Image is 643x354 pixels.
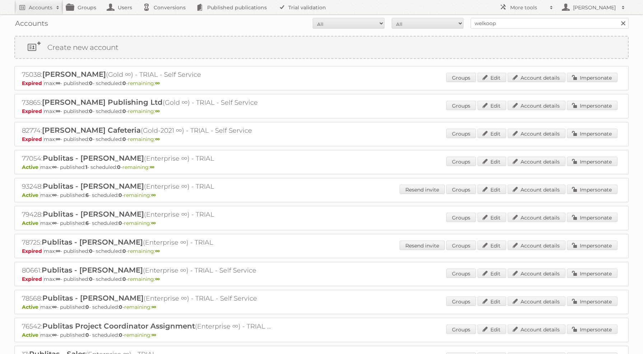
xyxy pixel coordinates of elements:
[508,297,565,306] a: Account details
[22,276,621,282] p: max: - published: - scheduled: -
[119,304,122,310] strong: 0
[446,157,476,166] a: Groups
[42,70,106,79] span: [PERSON_NAME]
[22,304,621,310] p: max: - published: - scheduled: -
[128,248,160,254] span: remaining:
[43,210,144,218] span: Publitas - [PERSON_NAME]
[446,101,476,110] a: Groups
[477,129,506,138] a: Edit
[477,241,506,250] a: Edit
[42,294,144,302] span: Publitas - [PERSON_NAME]
[89,248,93,254] strong: 0
[22,220,621,226] p: max: - published: - scheduled: -
[43,154,144,162] span: Publitas - [PERSON_NAME]
[85,304,89,310] strong: 0
[22,294,273,303] h2: 78568: (Enterprise ∞) - TRIAL - Self Service
[446,185,476,194] a: Groups
[128,80,160,86] span: remaining:
[567,101,618,110] a: Impersonate
[56,276,60,282] strong: ∞
[118,220,122,226] strong: 0
[128,136,160,142] span: remaining:
[85,220,89,226] strong: 6
[52,192,57,198] strong: ∞
[477,185,506,194] a: Edit
[43,182,144,190] span: Publitas - [PERSON_NAME]
[151,192,156,198] strong: ∞
[477,157,506,166] a: Edit
[508,73,565,82] a: Account details
[508,129,565,138] a: Account details
[446,297,476,306] a: Groups
[118,192,122,198] strong: 0
[22,266,273,275] h2: 80661: (Enterprise ∞) - TRIAL - Self Service
[22,136,621,142] p: max: - published: - scheduled: -
[89,108,93,114] strong: 0
[446,129,476,138] a: Groups
[22,248,44,254] span: Expired
[124,332,156,338] span: remaining:
[446,269,476,278] a: Groups
[119,332,122,338] strong: 0
[56,136,60,142] strong: ∞
[477,73,506,82] a: Edit
[128,276,160,282] span: remaining:
[42,322,195,330] span: Publitas Project Coordinator Assignment
[22,164,40,170] span: Active
[508,241,565,250] a: Account details
[124,220,156,226] span: remaining:
[89,276,93,282] strong: 0
[567,129,618,138] a: Impersonate
[22,332,40,338] span: Active
[56,80,60,86] strong: ∞
[508,157,565,166] a: Account details
[22,80,44,86] span: Expired
[29,4,52,11] h2: Accounts
[571,4,618,11] h2: [PERSON_NAME]
[22,136,44,142] span: Expired
[128,108,160,114] span: remaining:
[400,241,445,250] a: Resend invite
[122,248,126,254] strong: 0
[22,108,621,114] p: max: - published: - scheduled: -
[508,269,565,278] a: Account details
[122,108,126,114] strong: 0
[56,108,60,114] strong: ∞
[122,80,126,86] strong: 0
[22,276,44,282] span: Expired
[124,192,156,198] span: remaining:
[22,182,273,191] h2: 93248: (Enterprise ∞) - TRIAL
[477,325,506,334] a: Edit
[508,101,565,110] a: Account details
[477,297,506,306] a: Edit
[155,136,160,142] strong: ∞
[15,37,628,58] a: Create new account
[155,108,160,114] strong: ∞
[22,210,273,219] h2: 79428: (Enterprise ∞) - TRIAL
[508,325,565,334] a: Account details
[477,213,506,222] a: Edit
[446,325,476,334] a: Groups
[22,126,273,135] h2: 82774: (Gold-2021 ∞) - TRIAL - Self Service
[89,136,93,142] strong: 0
[89,80,93,86] strong: 0
[567,325,618,334] a: Impersonate
[22,322,273,331] h2: 76542: (Enterprise ∞) - TRIAL - Self Service
[85,192,89,198] strong: 6
[567,213,618,222] a: Impersonate
[446,73,476,82] a: Groups
[22,154,273,163] h2: 77054: (Enterprise ∞) - TRIAL
[151,220,156,226] strong: ∞
[42,98,163,107] span: [PERSON_NAME] Publishing Ltd
[22,192,40,198] span: Active
[150,164,154,170] strong: ∞
[85,164,87,170] strong: 1
[42,266,143,274] span: Publitas - [PERSON_NAME]
[508,185,565,194] a: Account details
[52,164,57,170] strong: ∞
[56,248,60,254] strong: ∞
[152,332,156,338] strong: ∞
[124,304,156,310] span: remaining:
[446,241,476,250] a: Groups
[42,126,141,134] span: [PERSON_NAME] Cafeteria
